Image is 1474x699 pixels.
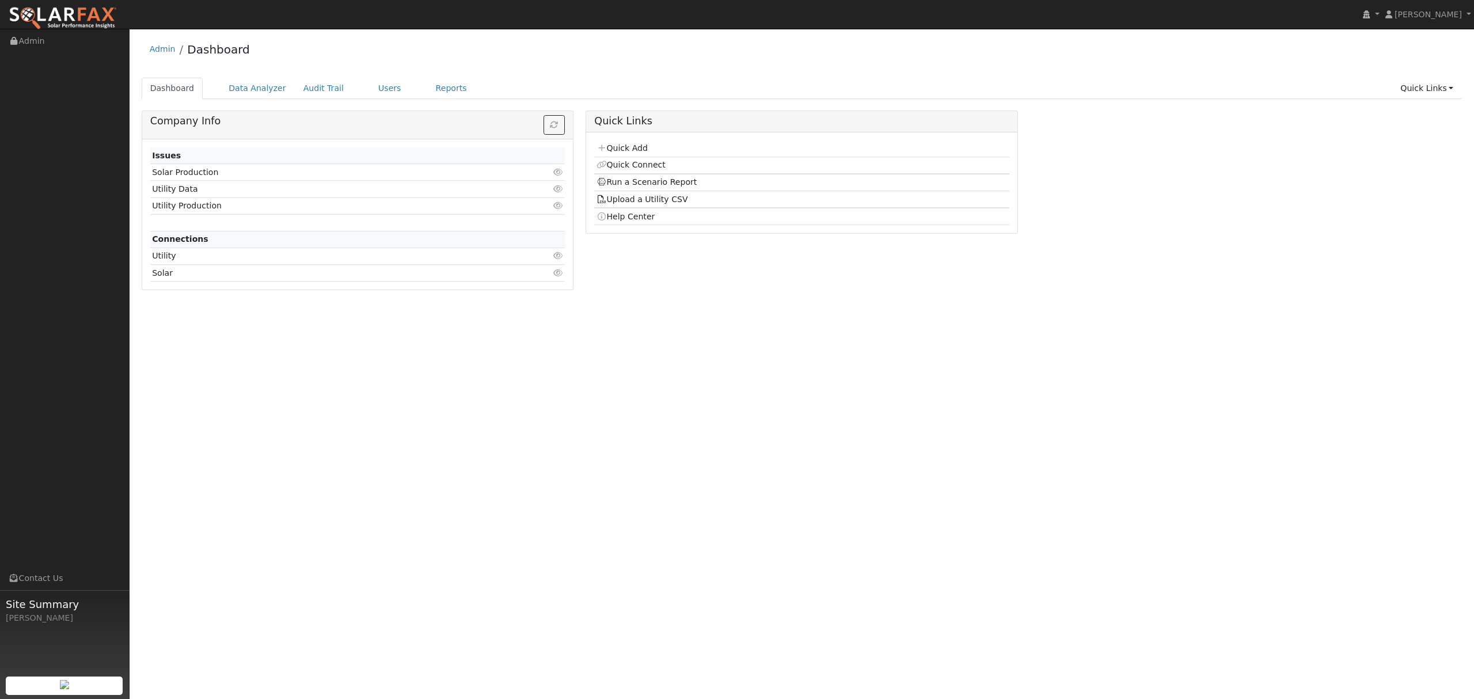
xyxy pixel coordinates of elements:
img: SolarFax [9,6,117,31]
a: Quick Connect [597,160,666,169]
a: Upload a Utility CSV [597,195,688,204]
span: [PERSON_NAME] [1395,10,1462,19]
a: Dashboard [142,78,203,99]
td: Solar Production [150,164,498,181]
div: [PERSON_NAME] [6,612,123,624]
i: Click to view [553,185,563,193]
img: retrieve [60,680,69,689]
i: Click to view [553,269,563,277]
a: Dashboard [187,43,250,56]
a: Run a Scenario Report [597,177,697,187]
td: Utility [150,248,498,264]
i: Click to view [553,168,563,176]
a: Users [370,78,410,99]
i: Click to view [553,202,563,210]
td: Utility Production [150,197,498,214]
h5: Quick Links [594,115,1009,127]
a: Admin [150,44,176,54]
strong: Connections [152,234,208,244]
a: Audit Trail [295,78,352,99]
a: Data Analyzer [220,78,295,99]
span: Site Summary [6,597,123,612]
td: Utility Data [150,181,498,197]
td: Solar [150,265,498,282]
i: Click to view [553,252,563,260]
a: Reports [427,78,476,99]
a: Quick Add [597,143,648,153]
a: Quick Links [1392,78,1462,99]
strong: Issues [152,151,181,160]
a: Help Center [597,212,655,221]
h5: Company Info [150,115,565,127]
